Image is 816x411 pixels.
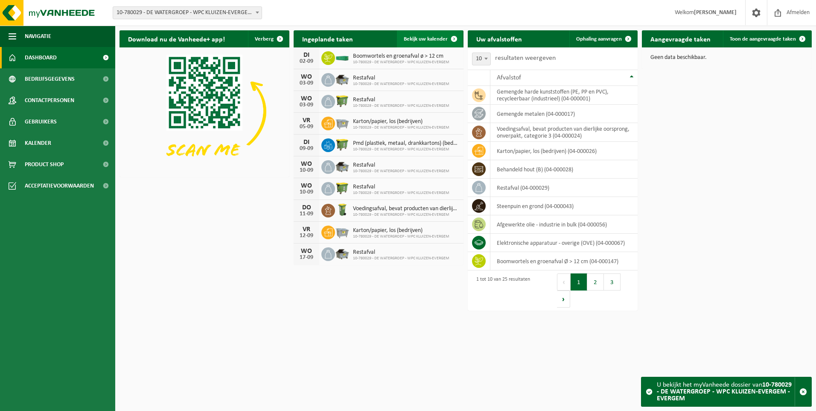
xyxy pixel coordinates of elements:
[353,212,459,217] span: 10-780029 - DE WATERGROEP - WPC KLUIZEN-EVERGEM
[298,95,315,102] div: WO
[490,197,638,215] td: steenpuin en grond (04-000043)
[25,175,94,197] span: Acceptatievoorwaarden
[353,118,449,125] span: Karton/papier, los (bedrijven)
[25,154,64,175] span: Product Shop
[353,227,449,234] span: Karton/papier, los (bedrijven)
[294,30,361,47] h2: Ingeplande taken
[723,30,811,47] a: Toon de aangevraagde taken
[298,161,315,167] div: WO
[298,233,315,239] div: 12-09
[353,103,449,109] span: 10-780029 - DE WATERGROEP - WPC KLUIZEN-EVERGEM
[335,203,350,217] img: WB-0140-HPE-GN-50
[353,53,449,60] span: Boomwortels en groenafval ø > 12 cm
[353,75,449,82] span: Restafval
[25,90,74,111] span: Contactpersonen
[497,74,521,81] span: Afvalstof
[298,102,315,108] div: 03-09
[694,9,737,16] strong: [PERSON_NAME]
[353,205,459,212] span: Voedingsafval, bevat producten van dierlijke oorsprong, onverpakt, categorie 3
[490,105,638,123] td: gemengde metalen (04-000017)
[642,30,719,47] h2: Aangevraagde taken
[353,60,449,65] span: 10-780029 - DE WATERGROEP - WPC KLUIZEN-EVERGEM
[490,234,638,252] td: elektronische apparatuur - overige (OVE) (04-000067)
[298,167,315,173] div: 10-09
[25,26,51,47] span: Navigatie
[298,204,315,211] div: DO
[25,111,57,132] span: Gebruikers
[587,273,604,291] button: 2
[298,59,315,65] div: 02-09
[298,80,315,86] div: 03-09
[298,117,315,124] div: VR
[490,215,638,234] td: afgewerkte olie - industrie in bulk (04-000056)
[335,53,350,61] img: HK-XC-20-GN-00
[657,377,795,406] div: U bekijkt het myVanheede dossier van
[335,159,350,173] img: WB-5000-GAL-GY-01
[298,73,315,80] div: WO
[298,182,315,189] div: WO
[490,160,638,179] td: behandeld hout (B) (04-000028)
[490,142,638,160] td: karton/papier, los (bedrijven) (04-000026)
[353,249,449,256] span: Restafval
[298,189,315,195] div: 10-09
[353,184,449,191] span: Restafval
[353,125,449,130] span: 10-780029 - DE WATERGROEP - WPC KLUIZEN-EVERGEM
[119,30,233,47] h2: Download nu de Vanheede+ app!
[353,191,449,196] span: 10-780029 - DE WATERGROEP - WPC KLUIZEN-EVERGEM
[298,124,315,130] div: 05-09
[119,47,289,175] img: Download de VHEPlus App
[569,30,637,47] a: Ophaling aanvragen
[571,273,587,291] button: 1
[248,30,289,47] button: Verberg
[298,226,315,233] div: VR
[472,53,491,65] span: 10
[113,7,262,19] span: 10-780029 - DE WATERGROEP - WPC KLUIZEN-EVERGEM - EVERGEM
[335,115,350,130] img: WB-2500-GAL-GY-01
[335,181,350,195] img: WB-1100-HPE-GN-50
[353,234,449,239] span: 10-780029 - DE WATERGROEP - WPC KLUIZEN-EVERGEM
[255,36,274,42] span: Verberg
[353,256,449,261] span: 10-780029 - DE WATERGROEP - WPC KLUIZEN-EVERGEM
[490,86,638,105] td: gemengde harde kunststoffen (PE, PP en PVC), recycleerbaar (industrieel) (04-000001)
[353,169,449,174] span: 10-780029 - DE WATERGROEP - WPC KLUIZEN-EVERGEM
[557,273,571,291] button: Previous
[298,52,315,59] div: DI
[25,68,75,90] span: Bedrijfsgegevens
[335,224,350,239] img: WB-2500-GAL-GY-01
[657,382,792,402] strong: 10-780029 - DE WATERGROEP - WPC KLUIZEN-EVERGEM - EVERGEM
[468,30,530,47] h2: Uw afvalstoffen
[113,6,262,19] span: 10-780029 - DE WATERGROEP - WPC KLUIZEN-EVERGEM - EVERGEM
[650,55,803,61] p: Geen data beschikbaar.
[25,132,51,154] span: Kalender
[335,72,350,86] img: WB-5000-GAL-GY-01
[353,147,459,152] span: 10-780029 - DE WATERGROEP - WPC KLUIZEN-EVERGEM
[490,252,638,270] td: boomwortels en groenafval Ø > 12 cm (04-000147)
[730,36,796,42] span: Toon de aangevraagde taken
[495,55,556,62] label: resultaten weergeven
[576,36,622,42] span: Ophaling aanvragen
[353,97,449,103] span: Restafval
[335,94,350,108] img: WB-1100-HPE-GN-50
[604,273,621,291] button: 3
[557,291,570,308] button: Next
[298,255,315,261] div: 17-09
[353,82,449,87] span: 10-780029 - DE WATERGROEP - WPC KLUIZEN-EVERGEM
[298,139,315,146] div: DI
[397,30,463,47] a: Bekijk uw kalender
[25,47,57,68] span: Dashboard
[353,140,459,147] span: Pmd (plastiek, metaal, drankkartons) (bedrijven)
[298,211,315,217] div: 11-09
[298,248,315,255] div: WO
[490,179,638,197] td: restafval (04-000029)
[353,162,449,169] span: Restafval
[472,53,490,65] span: 10
[335,246,350,261] img: WB-5000-GAL-GY-01
[335,137,350,152] img: WB-1100-HPE-GN-50
[472,273,530,308] div: 1 tot 10 van 25 resultaten
[298,146,315,152] div: 09-09
[490,123,638,142] td: voedingsafval, bevat producten van dierlijke oorsprong, onverpakt, categorie 3 (04-000024)
[404,36,448,42] span: Bekijk uw kalender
